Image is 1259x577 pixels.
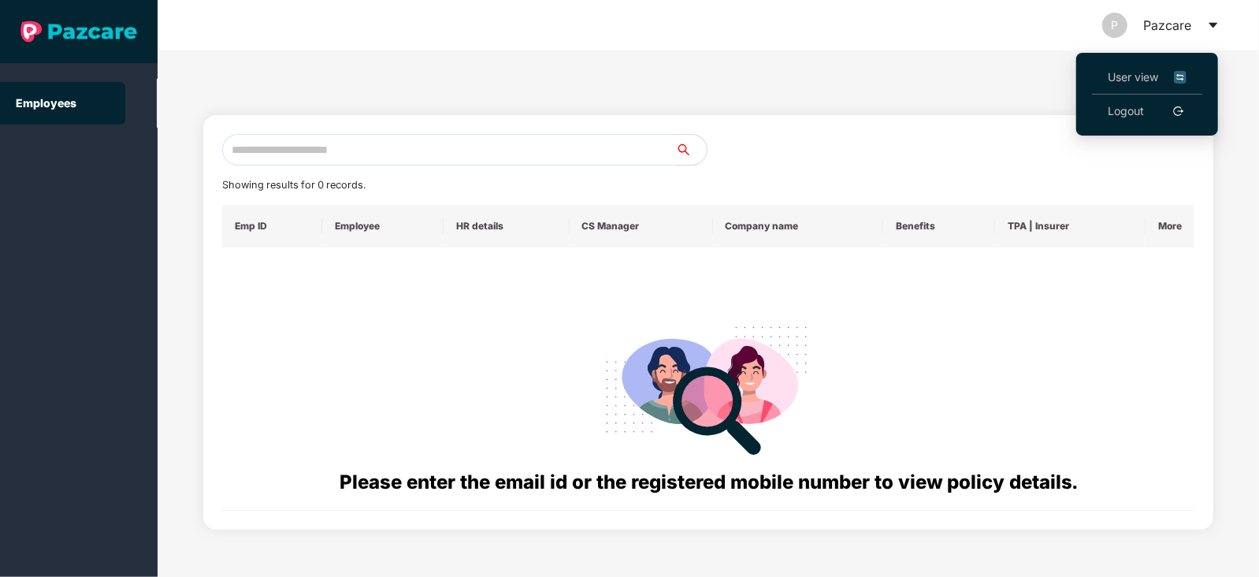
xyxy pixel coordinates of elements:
[1174,69,1187,86] img: svg+xml;base64,PHN2ZyB4bWxucz0iaHR0cDovL3d3dy53My5vcmcvMjAwMC9zdmciIHdpZHRoPSIxNiIgaGVpZ2h0PSIxNi...
[222,179,366,191] span: Showing results for 0 records.
[1108,102,1144,120] a: Logout
[883,205,995,248] th: Benefits
[674,143,707,156] span: search
[713,205,884,248] th: Company name
[570,205,713,248] th: CS Manager
[1207,19,1220,32] span: caret-down
[340,471,1078,493] span: Please enter the email id or the registered mobile number to view policy details.
[222,205,322,248] th: Emp ID
[674,134,707,166] button: search
[16,96,76,110] a: Employees
[1112,13,1119,38] span: P
[595,307,822,467] img: svg+xml;base64,PHN2ZyB4bWxucz0iaHR0cDovL3d3dy53My5vcmcvMjAwMC9zdmciIHdpZHRoPSIyODgiIGhlaWdodD0iMj...
[444,205,570,248] th: HR details
[1146,205,1194,248] th: More
[1108,69,1187,86] span: User view
[995,205,1146,248] th: TPA | Insurer
[322,205,444,248] th: Employee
